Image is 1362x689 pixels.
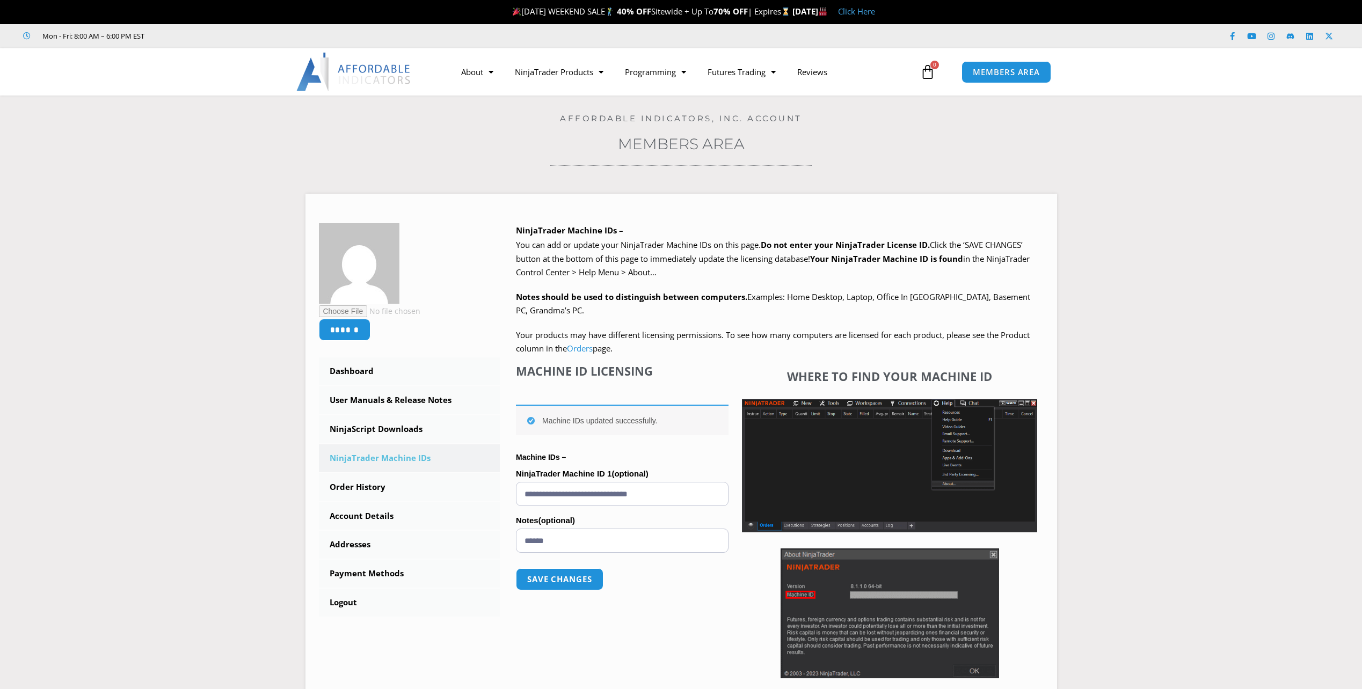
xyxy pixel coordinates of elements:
[761,239,930,250] b: Do not enter your NinjaTrader License ID.
[614,60,697,84] a: Programming
[319,531,500,559] a: Addresses
[697,60,786,84] a: Futures Trading
[296,53,412,91] img: LogoAI | Affordable Indicators – NinjaTrader
[819,8,827,16] img: 🏭
[319,357,500,385] a: Dashboard
[782,8,790,16] img: ⌛
[560,113,802,123] a: Affordable Indicators, Inc. Account
[606,8,614,16] img: 🏌️‍♂️
[319,560,500,588] a: Payment Methods
[319,444,500,472] a: NinjaTrader Machine IDs
[516,405,729,435] div: Machine IDs updated successfully.
[516,239,1030,277] span: Click the ‘SAVE CHANGES’ button at the bottom of this page to immediately update the licensing da...
[516,329,1030,354] span: Your products may have different licensing permissions. To see how many computers are licensed fo...
[516,239,761,250] span: You can add or update your NinjaTrader Machine IDs on this page.
[510,6,792,17] span: [DATE] WEEKEND SALE Sitewide + Up To | Expires
[538,516,575,525] span: (optional)
[838,6,875,17] a: Click Here
[713,6,748,17] strong: 70% OFF
[516,512,729,529] label: Notes
[973,68,1040,76] span: MEMBERS AREA
[450,60,504,84] a: About
[40,30,144,42] span: Mon - Fri: 8:00 AM – 6:00 PM EST
[516,291,747,302] strong: Notes should be used to distinguish between computers.
[516,364,729,378] h4: Machine ID Licensing
[516,453,566,461] strong: Machine IDs –
[904,56,951,87] a: 0
[450,60,917,84] nav: Menu
[516,466,729,482] label: NinjaTrader Machine ID 1
[319,415,500,443] a: NinjaScript Downloads
[319,473,500,501] a: Order History
[319,386,500,414] a: User Manuals & Release Notes
[516,291,1030,316] span: Examples: Home Desktop, Laptop, Office In [GEOGRAPHIC_DATA], Basement PC, Grandma’s PC.
[792,6,827,17] strong: [DATE]
[618,135,745,153] a: Members Area
[962,61,1051,83] a: MEMBERS AREA
[516,568,603,590] button: Save changes
[159,31,321,41] iframe: Customer reviews powered by Trustpilot
[930,61,939,69] span: 0
[617,6,651,17] strong: 40% OFF
[319,223,399,304] img: 708788ecfd8fe1f3a26ee2726a4fff7f4be5ec0f1b5e3a364599d697e93f3e1d
[786,60,838,84] a: Reviews
[319,589,500,617] a: Logout
[319,357,500,617] nav: Account pages
[567,343,593,354] a: Orders
[742,399,1037,532] img: Screenshot 2025-01-17 1155544 | Affordable Indicators – NinjaTrader
[810,253,963,264] strong: Your NinjaTrader Machine ID is found
[513,8,521,16] img: 🎉
[516,225,623,236] b: NinjaTrader Machine IDs –
[742,369,1037,383] h4: Where to find your Machine ID
[319,502,500,530] a: Account Details
[504,60,614,84] a: NinjaTrader Products
[611,469,648,478] span: (optional)
[781,548,999,678] img: Screenshot 2025-01-17 114931 | Affordable Indicators – NinjaTrader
